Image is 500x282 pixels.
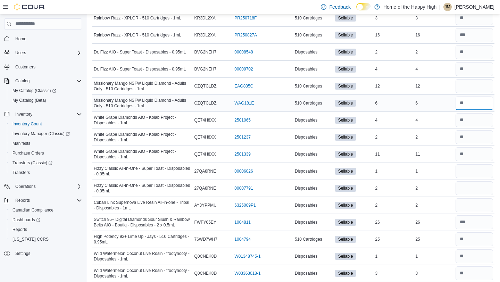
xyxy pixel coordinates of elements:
[12,237,49,242] span: [US_STATE] CCRS
[7,119,85,129] button: Inventory Count
[10,159,82,167] span: Transfers (Classic)
[338,270,353,276] span: Sellable
[7,129,85,139] a: Inventory Manager (Classic)
[15,36,26,42] span: Home
[12,249,82,258] span: Settings
[295,83,322,89] span: 510 Cartridges
[94,251,192,262] span: Wild Watermelon Coconut Live Rosin - frootyhooty - Disposables - 1mL
[94,115,192,126] span: White Grape Diamonds AIO - Kolab Project - Disposables - 1mL
[295,219,317,225] span: Disposables
[194,271,217,276] span: Q0CNEK8D
[12,63,82,71] span: Customers
[234,49,253,55] a: 00008548
[295,15,322,21] span: 510 Cartridges
[12,141,30,146] span: Manifests
[15,198,30,203] span: Reports
[94,217,192,228] span: Switch 95+ Digital Diamonds Sour Slush & Rainbow Belts AIO - Boutiq - Disposables - 2 x 0.5mL
[194,202,217,208] span: AY3YPPMU
[10,139,33,148] a: Manifests
[335,32,356,39] span: Sellable
[12,34,82,43] span: Home
[329,3,350,10] span: Feedback
[14,3,45,10] img: Cova
[338,168,353,174] span: Sellable
[12,249,33,258] a: Settings
[1,109,85,119] button: Inventory
[194,15,216,21] span: KR3DL2XA
[94,81,192,92] span: Missionary Mango NSFW Liquid Diamond - Adults Only - 510 Cartridges - 1mL
[338,83,353,89] span: Sellable
[194,254,217,259] span: Q0CNEK8D
[414,133,454,141] div: 2
[15,50,26,56] span: Users
[414,167,454,175] div: 1
[10,206,82,214] span: Canadian Compliance
[335,202,356,209] span: Sellable
[10,168,33,177] a: Transfers
[10,159,55,167] a: Transfers (Classic)
[94,183,192,194] span: Fizzy Classic All-In-One - Super Toast - Disposables - 0.95mL
[94,234,192,245] span: High Potency 92+ Lime Up - Jays - 510 Cartridges - 0.95mL
[10,235,82,243] span: Washington CCRS
[10,139,82,148] span: Manifests
[1,196,85,205] button: Reports
[295,168,317,174] span: Disposables
[194,32,216,38] span: KR3DL2XA
[455,3,494,11] p: [PERSON_NAME]
[12,150,44,156] span: Purchase Orders
[194,83,217,89] span: CZQTCLDZ
[374,14,414,22] div: 3
[12,160,52,166] span: Transfers (Classic)
[234,219,251,225] a: 1004811
[234,168,253,174] a: 00006026
[338,100,353,106] span: Sellable
[335,66,356,73] span: Sellable
[295,66,317,72] span: Disposables
[383,3,436,11] p: Home of the Happy High
[7,139,85,148] button: Manifests
[94,166,192,177] span: Fizzy Classic All-In-One - Super Toast - Disposables - 0.95mL
[12,88,56,93] span: My Catalog (Classic)
[94,200,192,211] span: Cuban Linx Supernova Live Resin All-in-one - Tribal - Disposables - 1mL
[194,185,216,191] span: 27QA8RNE
[445,3,450,11] span: JM
[295,202,317,208] span: Disposables
[194,117,216,123] span: QE74H8XX
[10,120,45,128] a: Inventory Count
[374,82,414,90] div: 12
[234,237,251,242] a: 1004794
[234,202,256,208] a: 6325009P1
[12,182,82,191] span: Operations
[10,96,82,105] span: My Catalog (Beta)
[338,49,353,55] span: Sellable
[1,76,85,86] button: Catalog
[4,31,82,277] nav: Complex example
[295,271,317,276] span: Disposables
[338,32,353,38] span: Sellable
[338,151,353,157] span: Sellable
[338,185,353,191] span: Sellable
[10,86,82,95] span: My Catalog (Classic)
[12,63,38,71] a: Customers
[194,134,216,140] span: QE74H8XX
[295,185,317,191] span: Disposables
[234,117,251,123] a: 2501065
[10,216,82,224] span: Dashboards
[335,15,356,22] span: Sellable
[7,148,85,158] button: Purchase Orders
[338,117,353,123] span: Sellable
[7,96,85,105] button: My Catalog (Beta)
[374,31,414,39] div: 16
[10,149,82,157] span: Purchase Orders
[414,48,454,56] div: 2
[374,150,414,158] div: 11
[7,225,85,234] button: Reports
[338,134,353,140] span: Sellable
[374,167,414,175] div: 1
[7,158,85,168] a: Transfers (Classic)
[10,96,49,105] a: My Catalog (Beta)
[15,64,35,70] span: Customers
[295,151,317,157] span: Disposables
[414,184,454,192] div: 2
[338,219,353,225] span: Sellable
